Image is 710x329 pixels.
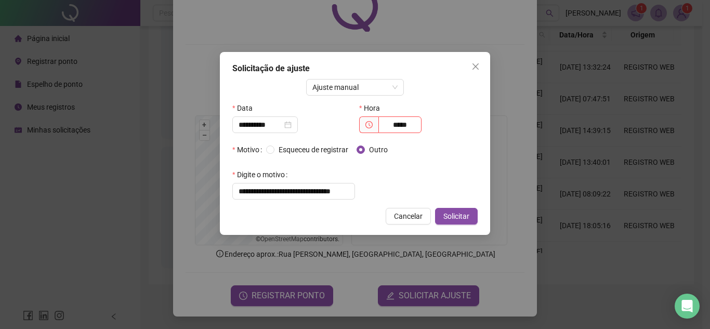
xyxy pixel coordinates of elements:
span: close [471,62,480,71]
label: Motivo [232,141,266,158]
span: Ajuste manual [312,80,398,95]
label: Data [232,100,259,116]
span: Cancelar [394,210,423,222]
label: Hora [359,100,387,116]
button: Solicitar [435,208,478,225]
button: Close [467,58,484,75]
span: Esqueceu de registrar [274,144,352,155]
span: Solicitar [443,210,469,222]
button: Cancelar [386,208,431,225]
span: Outro [365,144,392,155]
div: Solicitação de ajuste [232,62,478,75]
span: clock-circle [365,121,373,128]
div: Open Intercom Messenger [675,294,700,319]
label: Digite o motivo [232,166,292,183]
